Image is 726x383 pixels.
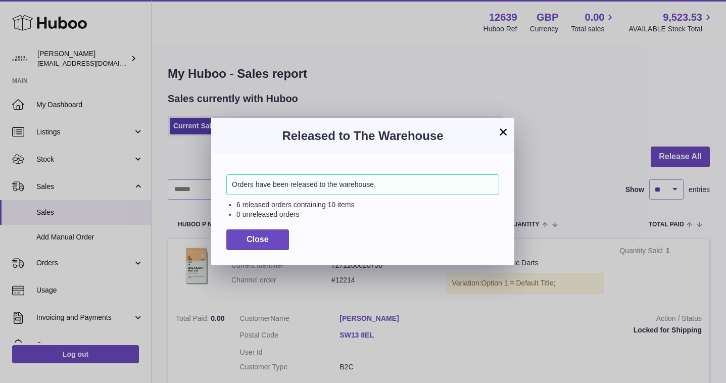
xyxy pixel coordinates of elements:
[497,126,509,138] button: ×
[226,229,289,250] button: Close
[236,200,499,210] li: 6 released orders containing 10 items
[226,174,499,195] div: Orders have been released to the warehouse.
[236,210,499,219] li: 0 unreleased orders
[247,235,269,244] span: Close
[226,128,499,144] h3: Released to The Warehouse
